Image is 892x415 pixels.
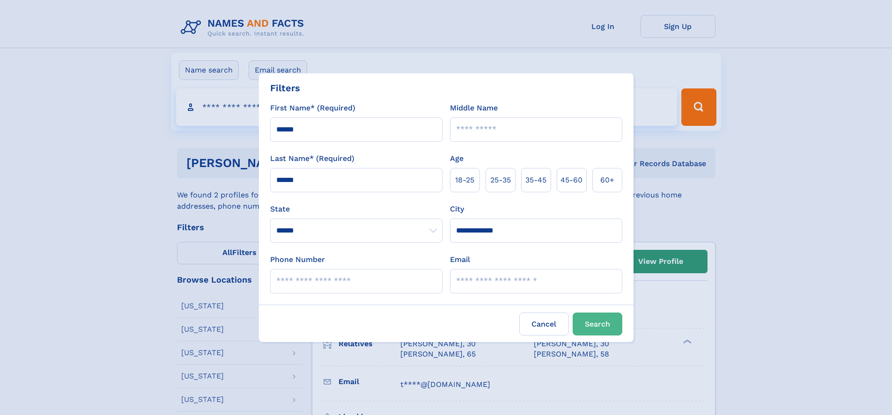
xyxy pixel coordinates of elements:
[450,204,464,215] label: City
[270,81,300,95] div: Filters
[519,313,569,335] label: Cancel
[270,254,325,265] label: Phone Number
[600,175,614,186] span: 60+
[573,313,622,335] button: Search
[270,204,442,215] label: State
[525,175,546,186] span: 35‑45
[450,254,470,265] label: Email
[450,153,464,164] label: Age
[270,102,355,114] label: First Name* (Required)
[490,175,511,186] span: 25‑35
[270,153,354,164] label: Last Name* (Required)
[450,102,498,114] label: Middle Name
[560,175,582,186] span: 45‑60
[455,175,474,186] span: 18‑25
